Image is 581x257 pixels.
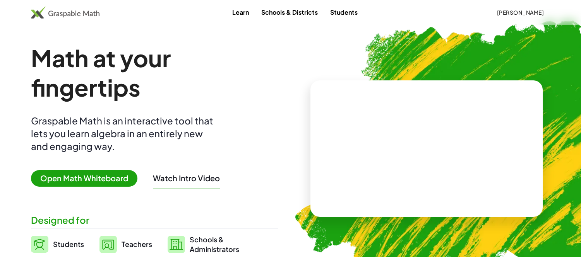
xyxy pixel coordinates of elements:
[122,240,152,248] span: Teachers
[99,235,152,254] a: Teachers
[324,5,364,19] a: Students
[226,5,255,19] a: Learn
[190,235,239,254] span: Schools & Administrators
[53,240,84,248] span: Students
[368,120,485,178] video: What is this? This is dynamic math notation. Dynamic math notation plays a central role in how Gr...
[31,114,217,153] div: Graspable Math is an interactive tool that lets you learn algebra in an entirely new and engaging...
[168,236,185,253] img: svg%3e
[497,9,544,16] span: [PERSON_NAME]
[153,173,220,183] button: Watch Intro Video
[168,235,239,254] a: Schools &Administrators
[255,5,324,19] a: Schools & Districts
[31,43,277,102] h1: Math at your fingertips
[31,236,48,253] img: svg%3e
[31,175,144,183] a: Open Math Whiteboard
[31,214,278,226] div: Designed for
[490,5,550,19] button: [PERSON_NAME]
[31,235,84,254] a: Students
[99,236,117,253] img: svg%3e
[31,170,137,187] span: Open Math Whiteboard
